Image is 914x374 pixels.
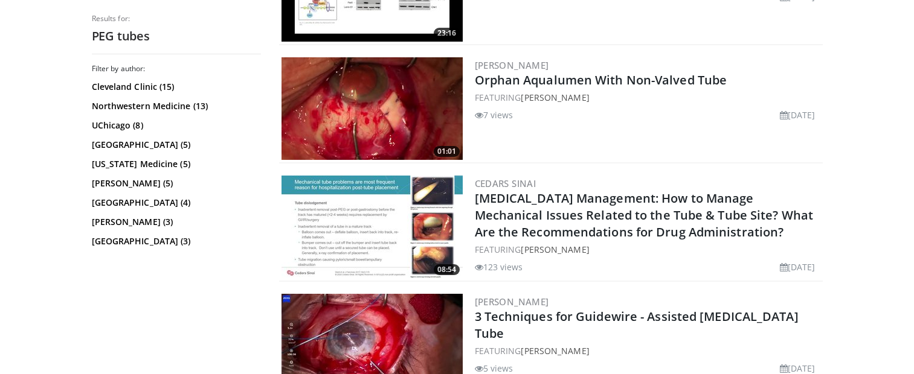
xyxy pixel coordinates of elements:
a: [GEOGRAPHIC_DATA] (3) [92,235,258,247]
a: [PERSON_NAME] [521,244,589,255]
a: [PERSON_NAME] (5) [92,177,258,189]
a: 3 Techniques for Guidewire - Assisted [MEDICAL_DATA] Tube [475,308,799,341]
img: cdda5de1-dcb6-40d6-b9ad-f9fc37cb7482.300x170_q85_crop-smart_upscale.jpg [282,57,463,160]
a: Orphan Aqualumen With Non-Valved Tube [475,72,727,88]
li: 123 views [475,261,523,273]
a: [PERSON_NAME] [521,345,589,357]
a: [GEOGRAPHIC_DATA] (4) [92,197,258,209]
li: 7 views [475,109,513,121]
a: Northwestern Medicine (13) [92,100,258,112]
a: [PERSON_NAME] (3) [92,216,258,228]
span: 01:01 [434,146,460,157]
a: [US_STATE] Medicine (5) [92,158,258,170]
a: 08:54 [282,176,463,278]
a: UChicago (8) [92,119,258,132]
li: [DATE] [780,109,816,121]
a: [PERSON_NAME] [521,92,589,103]
li: [DATE] [780,261,816,273]
div: FEATURING [475,91,820,104]
a: [MEDICAL_DATA] Management: How to Manage Mechanical Issues Related to the Tube & Tube Site? What ... [475,190,814,240]
a: Cedars Sinai [475,177,536,189]
h2: PEG tubes [92,28,261,44]
a: Cleveland Clinic (15) [92,81,258,93]
span: 23:16 [434,28,460,39]
a: 01:01 [282,57,463,160]
a: [GEOGRAPHIC_DATA] (5) [92,139,258,151]
span: 08:54 [434,264,460,275]
a: [PERSON_NAME] [475,59,549,71]
img: 69826756-7d9f-49c7-ba50-48f99fb05c76.300x170_q85_crop-smart_upscale.jpg [282,176,463,278]
a: [PERSON_NAME] [475,296,549,308]
p: Results for: [92,14,261,24]
div: FEATURING [475,243,820,256]
div: FEATURING [475,344,820,357]
h3: Filter by author: [92,64,261,74]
